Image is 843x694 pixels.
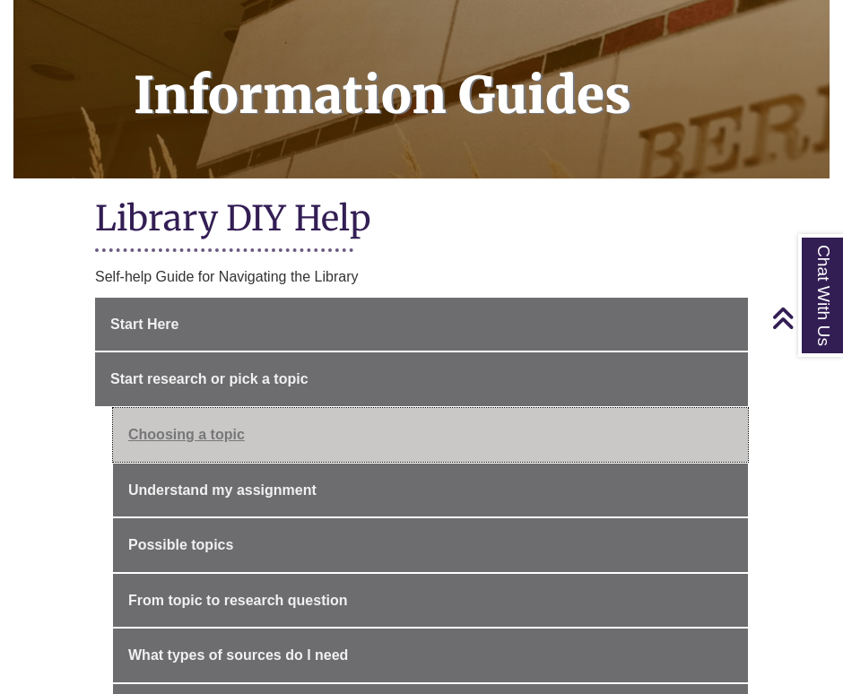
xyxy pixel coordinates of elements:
[110,317,178,332] span: Start Here
[95,196,748,244] h1: Library DIY Help
[113,464,748,517] a: Understand my assignment
[113,574,748,628] a: From topic to research question
[113,518,748,572] a: Possible topics
[113,408,748,462] a: Choosing a topic
[95,352,748,406] a: Start research or pick a topic
[771,306,839,330] a: Back to Top
[95,298,748,351] a: Start Here
[113,629,748,682] a: What types of sources do I need
[95,269,359,284] span: Self-help Guide for Navigating the Library
[110,371,309,386] span: Start research or pick a topic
